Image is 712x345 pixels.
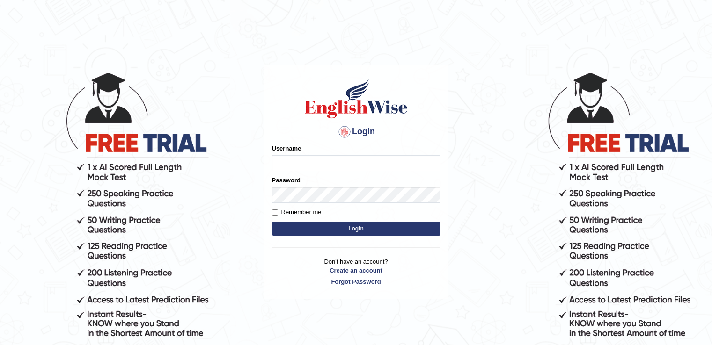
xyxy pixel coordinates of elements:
img: Logo of English Wise sign in for intelligent practice with AI [303,78,410,120]
input: Remember me [272,209,278,216]
a: Create an account [272,266,440,275]
label: Remember me [272,208,322,217]
a: Forgot Password [272,277,440,286]
label: Password [272,176,301,185]
label: Username [272,144,301,153]
h4: Login [272,124,440,139]
button: Login [272,222,440,236]
p: Don't have an account? [272,257,440,286]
